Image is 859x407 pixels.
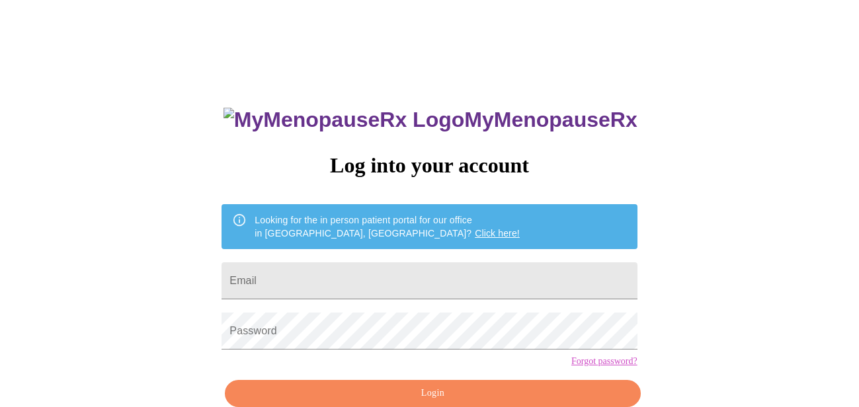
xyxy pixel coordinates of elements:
[225,380,640,407] button: Login
[240,385,625,402] span: Login
[224,108,464,132] img: MyMenopauseRx Logo
[224,108,637,132] h3: MyMenopauseRx
[222,153,637,178] h3: Log into your account
[475,228,520,239] a: Click here!
[571,356,637,367] a: Forgot password?
[255,208,520,245] div: Looking for the in person patient portal for our office in [GEOGRAPHIC_DATA], [GEOGRAPHIC_DATA]?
